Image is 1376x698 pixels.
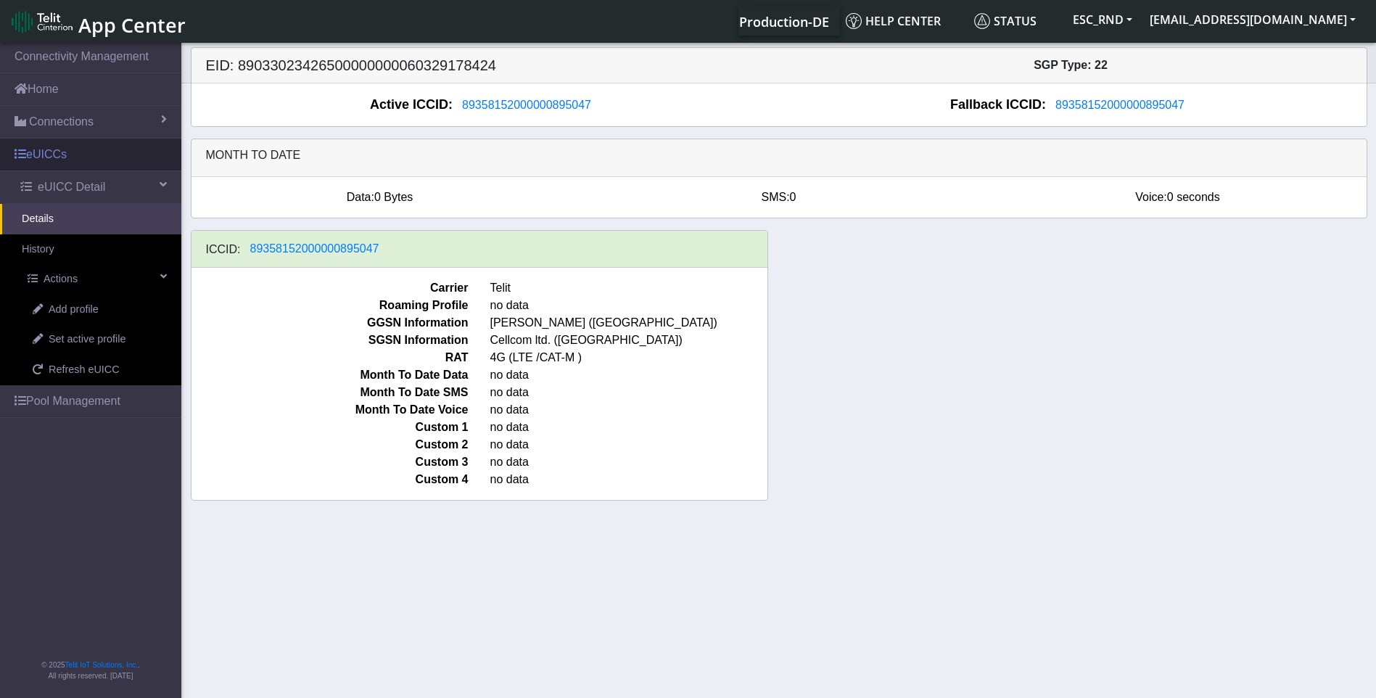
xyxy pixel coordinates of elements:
[479,401,778,419] span: no data
[479,279,778,297] span: Telit
[181,401,479,419] span: Month To Date Voice
[1055,99,1185,111] span: 89358152000000895047
[1135,191,1167,203] span: Voice:
[840,7,968,36] a: Help center
[479,349,778,366] span: 4G (LTE /CAT-M )
[49,332,125,348] span: Set active profile
[49,362,120,378] span: Refresh eUICC
[738,7,828,36] a: Your current platform instance
[1064,7,1141,33] button: ESC_RND
[1141,7,1364,33] button: [EMAIL_ADDRESS][DOMAIN_NAME]
[950,95,1046,115] span: Fallback ICCID:
[49,302,99,318] span: Add profile
[29,113,94,131] span: Connections
[479,419,778,436] span: no data
[65,661,138,669] a: Telit IoT Solutions, Inc.
[374,191,413,203] span: 0 Bytes
[11,295,181,325] a: Add profile
[11,324,181,355] a: Set active profile
[206,242,241,256] h6: ICCID:
[181,279,479,297] span: Carrier
[846,13,941,29] span: Help center
[479,314,778,332] span: [PERSON_NAME] ([GEOGRAPHIC_DATA])
[1034,59,1108,71] span: SGP Type: 22
[739,13,829,30] span: Production-DE
[181,384,479,401] span: Month To Date SMS
[181,332,479,349] span: SGSN Information
[195,57,779,74] h5: EID: 89033023426500000000060329178424
[479,453,778,471] span: no data
[347,191,374,203] span: Data:
[968,7,1064,36] a: Status
[6,171,181,203] a: eUICC Detail
[38,178,105,196] span: eUICC Detail
[12,6,184,37] a: App Center
[761,191,789,203] span: SMS:
[78,12,186,38] span: App Center
[181,349,479,366] span: RAT
[250,242,379,255] span: 89358152000000895047
[479,384,778,401] span: no data
[11,355,181,385] a: Refresh eUICC
[462,99,591,111] span: 89358152000000895047
[790,191,796,203] span: 0
[241,239,389,258] button: 89358152000000895047
[453,96,601,115] button: 89358152000000895047
[479,297,778,314] span: no data
[12,10,73,33] img: logo-telit-cinterion-gw-new.png
[6,264,181,295] a: Actions
[974,13,1037,29] span: Status
[1167,191,1220,203] span: 0 seconds
[181,471,479,488] span: Custom 4
[846,13,862,29] img: knowledge.svg
[44,271,78,287] span: Actions
[479,436,778,453] span: no data
[479,332,778,349] span: Cellcom ltd. ([GEOGRAPHIC_DATA])
[181,453,479,471] span: Custom 3
[479,366,778,384] span: no data
[1046,96,1194,115] button: 89358152000000895047
[181,436,479,453] span: Custom 2
[370,95,453,115] span: Active ICCID:
[479,471,778,488] span: no data
[181,297,479,314] span: Roaming Profile
[206,148,1352,162] h6: Month to date
[974,13,990,29] img: status.svg
[181,314,479,332] span: GGSN Information
[181,419,479,436] span: Custom 1
[181,366,479,384] span: Month To Date Data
